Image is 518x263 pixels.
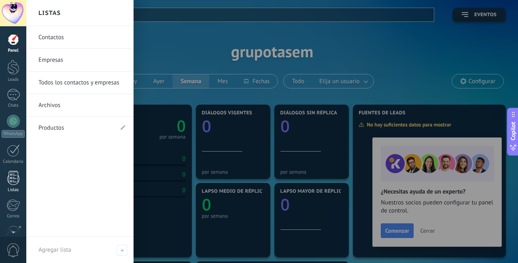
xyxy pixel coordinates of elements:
div: Chats [2,103,25,108]
a: Contactos [38,26,125,49]
div: Panel [2,48,25,53]
div: Calendario [2,159,25,164]
a: Todos los contactos y empresas [38,72,125,94]
div: Correo [2,214,25,219]
h2: Listas [38,0,61,26]
span: Copilot [509,122,517,140]
span: Agregar lista [38,246,71,254]
a: Empresas [38,49,125,72]
div: Listas [2,187,25,193]
span: Agregar lista [117,245,127,256]
a: Productos [38,117,113,139]
a: Archivos [38,94,125,117]
div: WhatsApp [2,130,25,138]
div: Leads [2,77,25,82]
